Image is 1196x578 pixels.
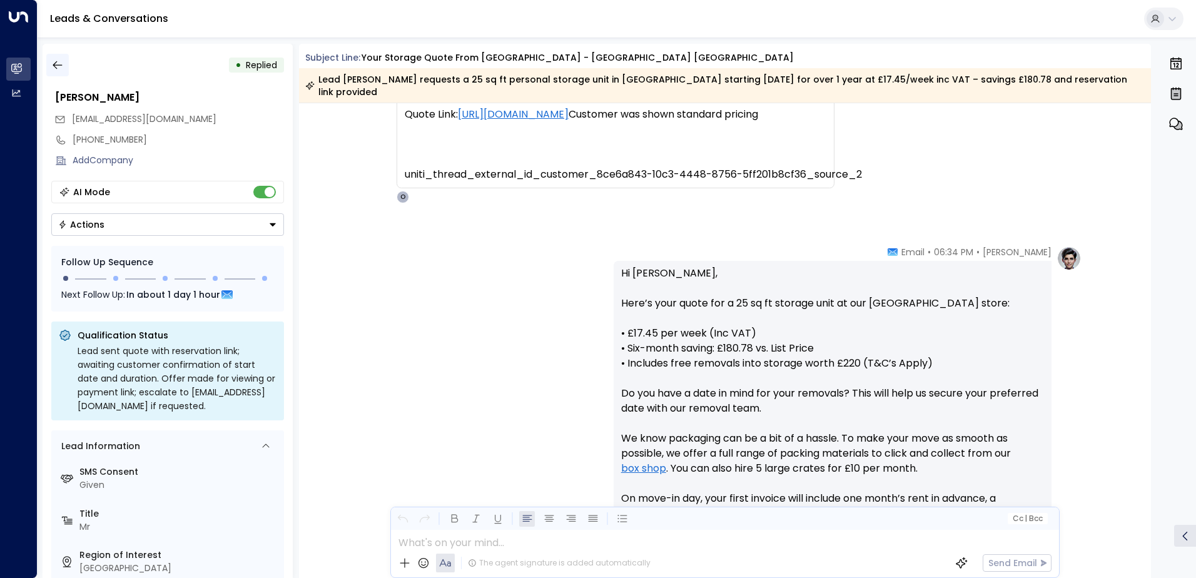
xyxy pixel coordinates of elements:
button: Actions [51,213,284,236]
label: Region of Interest [79,549,279,562]
div: AI Mode [73,186,110,198]
button: Undo [395,511,410,527]
div: [PERSON_NAME] [55,90,284,105]
button: Redo [417,511,432,527]
div: [GEOGRAPHIC_DATA] [79,562,279,575]
a: box shop [621,461,666,476]
span: loganblack67@icloud.com [72,113,216,126]
div: AddCompany [73,154,284,167]
div: Button group with a nested menu [51,213,284,236]
div: [PHONE_NUMBER] [73,133,284,146]
div: Mr [79,520,279,534]
div: Lead Information [57,440,140,453]
span: [EMAIL_ADDRESS][DOMAIN_NAME] [72,113,216,125]
div: Actions [58,219,104,230]
span: 06:34 PM [934,246,973,258]
div: The agent signature is added automatically [468,557,651,569]
div: Next Follow Up: [61,288,274,302]
div: Lead [PERSON_NAME] requests a 25 sq ft personal storage unit in [GEOGRAPHIC_DATA] starting [DATE]... [305,73,1144,98]
span: • [928,246,931,258]
div: • [235,54,241,76]
div: Given [79,479,279,492]
div: Follow Up Sequence [61,256,274,269]
span: • [976,246,980,258]
a: Leads & Conversations [50,11,168,26]
span: Replied [246,59,277,71]
label: Title [79,507,279,520]
span: Subject Line: [305,51,360,64]
span: [PERSON_NAME] [983,246,1052,258]
span: Email [901,246,925,258]
span: Cc Bcc [1012,514,1042,523]
div: Lead sent quote with reservation link; awaiting customer confirmation of start date and duration.... [78,344,276,413]
label: SMS Consent [79,465,279,479]
img: profile-logo.png [1057,246,1082,271]
button: Cc|Bcc [1007,513,1047,525]
div: O [397,191,409,203]
p: Qualification Status [78,329,276,342]
div: Your storage quote from [GEOGRAPHIC_DATA] - [GEOGRAPHIC_DATA] [GEOGRAPHIC_DATA] [362,51,794,64]
span: | [1025,514,1027,523]
span: In about 1 day 1 hour [126,288,220,302]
